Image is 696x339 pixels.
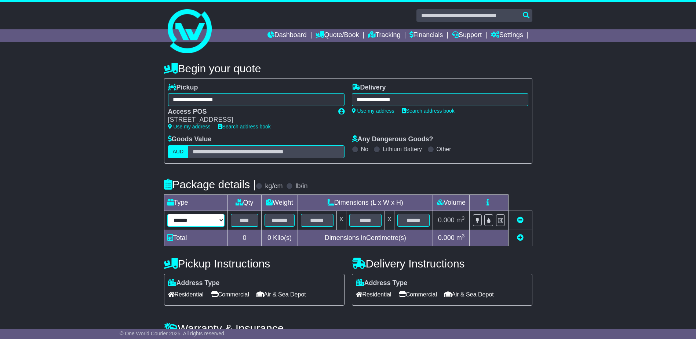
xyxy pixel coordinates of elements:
[265,182,283,190] label: kg/cm
[517,234,524,241] a: Add new item
[356,279,408,287] label: Address Type
[298,230,433,246] td: Dimensions in Centimetre(s)
[385,211,394,230] td: x
[438,216,455,224] span: 0.000
[164,322,532,334] h4: Warranty & Insurance
[164,194,228,211] td: Type
[462,215,465,221] sup: 3
[261,194,298,211] td: Weight
[164,230,228,246] td: Total
[517,216,524,224] a: Remove this item
[218,124,271,130] a: Search address book
[336,211,346,230] td: x
[383,146,422,153] label: Lithium Battery
[168,145,189,158] label: AUD
[295,182,307,190] label: lb/in
[261,230,298,246] td: Kilo(s)
[267,234,271,241] span: 0
[168,135,212,143] label: Goods Value
[491,29,523,42] a: Settings
[316,29,359,42] a: Quote/Book
[228,230,262,246] td: 0
[164,62,532,74] h4: Begin your quote
[168,289,204,300] span: Residential
[352,258,532,270] h4: Delivery Instructions
[211,289,249,300] span: Commercial
[168,279,220,287] label: Address Type
[456,216,465,224] span: m
[402,108,455,114] a: Search address book
[399,289,437,300] span: Commercial
[164,178,256,190] h4: Package details |
[352,84,386,92] label: Delivery
[352,108,394,114] a: Use my address
[356,289,391,300] span: Residential
[456,234,465,241] span: m
[452,29,482,42] a: Support
[368,29,400,42] a: Tracking
[267,29,307,42] a: Dashboard
[352,135,433,143] label: Any Dangerous Goods?
[444,289,494,300] span: Air & Sea Depot
[361,146,368,153] label: No
[168,84,198,92] label: Pickup
[437,146,451,153] label: Other
[298,194,433,211] td: Dimensions (L x W x H)
[120,331,226,336] span: © One World Courier 2025. All rights reserved.
[409,29,443,42] a: Financials
[433,194,470,211] td: Volume
[168,124,211,130] a: Use my address
[438,234,455,241] span: 0.000
[462,233,465,238] sup: 3
[164,258,345,270] h4: Pickup Instructions
[256,289,306,300] span: Air & Sea Depot
[228,194,262,211] td: Qty
[168,116,331,124] div: [STREET_ADDRESS]
[168,108,331,116] div: Access POS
